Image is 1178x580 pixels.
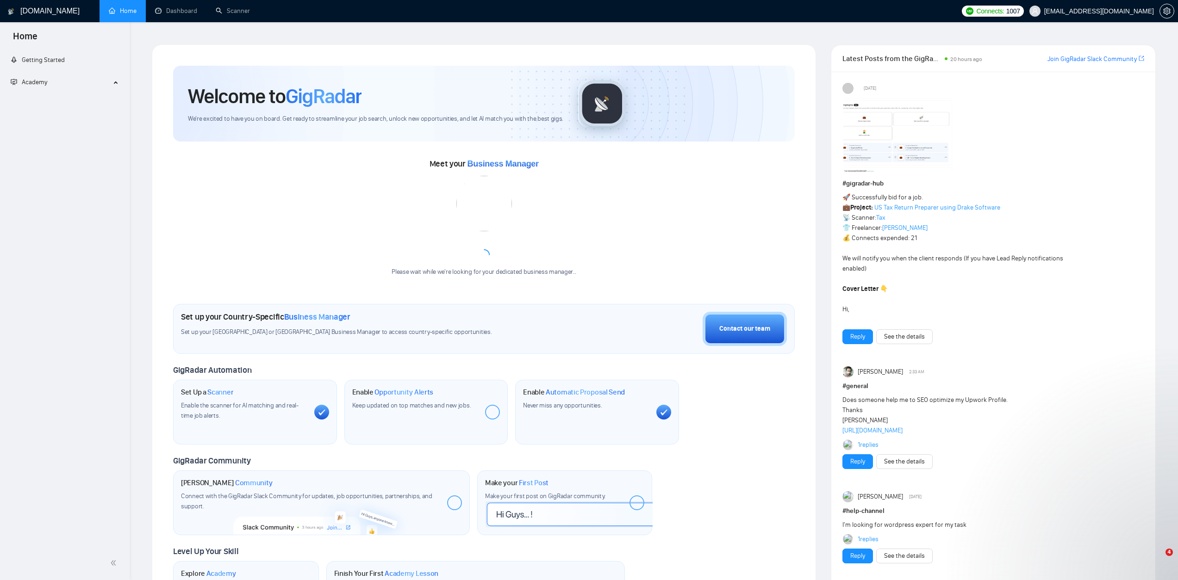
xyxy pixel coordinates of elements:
div: Does someone help me to SEO optimize my Upwork Profile. Thanks [PERSON_NAME] [842,395,1084,436]
span: GigRadar Community [173,456,251,466]
a: See the details [884,457,925,467]
strong: Cover Letter 👇 [842,285,888,293]
span: setting [1160,7,1174,15]
a: Join GigRadar Slack Community [1047,54,1137,64]
button: Reply [842,329,873,344]
h1: [PERSON_NAME] [181,478,273,487]
a: dashboardDashboard [155,7,197,15]
button: See the details [876,454,933,469]
div: Contact our team [719,324,770,334]
span: GigRadar [286,84,362,109]
span: Set up your [GEOGRAPHIC_DATA] or [GEOGRAPHIC_DATA] Business Manager to access country-specific op... [181,328,545,337]
h1: Enable [523,388,625,397]
a: searchScanner [216,7,250,15]
span: Keep updated on top matches and new jobs. [352,401,471,409]
span: Level Up Your Skill [173,546,238,556]
img: logo [8,4,14,19]
span: Automatic Proposal Send [546,388,625,397]
h1: Enable [352,388,434,397]
span: Never miss any opportunities. [523,401,602,409]
span: [PERSON_NAME] [858,367,903,377]
button: See the details [876,549,933,563]
li: Getting Started [3,51,126,69]
a: Tax [876,214,885,222]
button: Contact our team [703,312,787,346]
span: Academy [22,78,47,86]
span: 4 [1166,549,1173,556]
span: Connect with the GigRadar Slack Community for updates, job opportunities, partnerships, and support. [181,492,432,510]
strong: Project: [850,204,873,211]
h1: # general [842,381,1144,391]
a: Reply [850,332,865,342]
button: Reply [842,549,873,563]
span: user [1032,8,1038,14]
span: 20 hours ago [950,56,982,62]
h1: Set Up a [181,388,233,397]
span: First Post [519,478,548,487]
a: [URL][DOMAIN_NAME] [842,426,903,434]
div: I'm looking for wordpress expert for my task [842,520,1084,530]
span: Make your first post on GigRadar community. [485,492,605,500]
span: fund-projection-screen [11,79,17,85]
span: Academy [206,569,236,578]
a: See the details [884,551,925,561]
a: Reply [850,457,865,467]
h1: # gigradar-hub [842,179,1144,189]
span: Meet your [430,159,539,169]
span: 2:33 AM [909,368,924,376]
span: double-left [110,558,119,568]
span: Connects: [976,6,1004,16]
span: Business Manager [284,312,350,322]
div: Please wait while we're looking for your dedicated business manager... [386,268,582,277]
img: upwork-logo.png [966,7,973,15]
img: slackcommunity-bg.png [233,493,411,535]
span: Business Manager [467,159,539,168]
a: 1replies [858,535,879,544]
img: gigradar-logo.png [579,80,625,127]
span: export [1139,55,1144,62]
a: homeHome [109,7,137,15]
span: Home [6,30,45,49]
span: Opportunity Alerts [374,388,433,397]
img: F09354QB7SM-image.png [843,98,954,172]
a: 1replies [858,440,879,450]
h1: Make your [485,478,548,487]
span: Academy Lesson [385,569,438,578]
h1: Finish Your First [334,569,438,578]
img: Michael [843,491,854,502]
span: Community [235,478,273,487]
span: Getting Started [22,56,65,64]
span: Enable the scanner for AI matching and real-time job alerts. [181,401,299,420]
button: Reply [842,454,873,469]
h1: Explore [181,569,236,578]
img: Akshay [844,534,854,544]
button: See the details [876,329,933,344]
span: Scanner [207,388,233,397]
img: Makadiya Hardik [844,440,854,450]
span: [DATE] [909,493,922,501]
span: 1007 [1006,6,1020,16]
h1: Welcome to [188,84,362,109]
a: US Tax Return Preparer using Drake Software [874,204,1000,211]
h1: Set up your Country-Specific [181,312,350,322]
span: GigRadar Automation [173,365,251,375]
span: We're excited to have you on board. Get ready to streamline your job search, unlock new opportuni... [188,115,563,123]
span: [DATE] [864,84,876,93]
a: setting [1159,7,1174,15]
a: See the details [884,332,925,342]
a: export [1139,54,1144,63]
button: setting [1159,4,1174,19]
span: loading [477,247,492,262]
span: Academy [11,78,47,86]
span: rocket [11,56,17,63]
h1: # help-channel [842,506,1144,516]
span: [PERSON_NAME] [858,492,903,502]
img: error [456,176,512,231]
a: [PERSON_NAME] [882,224,928,232]
img: Shuban Ali [843,366,854,377]
span: Latest Posts from the GigRadar Community [842,53,941,64]
iframe: Intercom live chat [1147,549,1169,571]
a: Reply [850,551,865,561]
